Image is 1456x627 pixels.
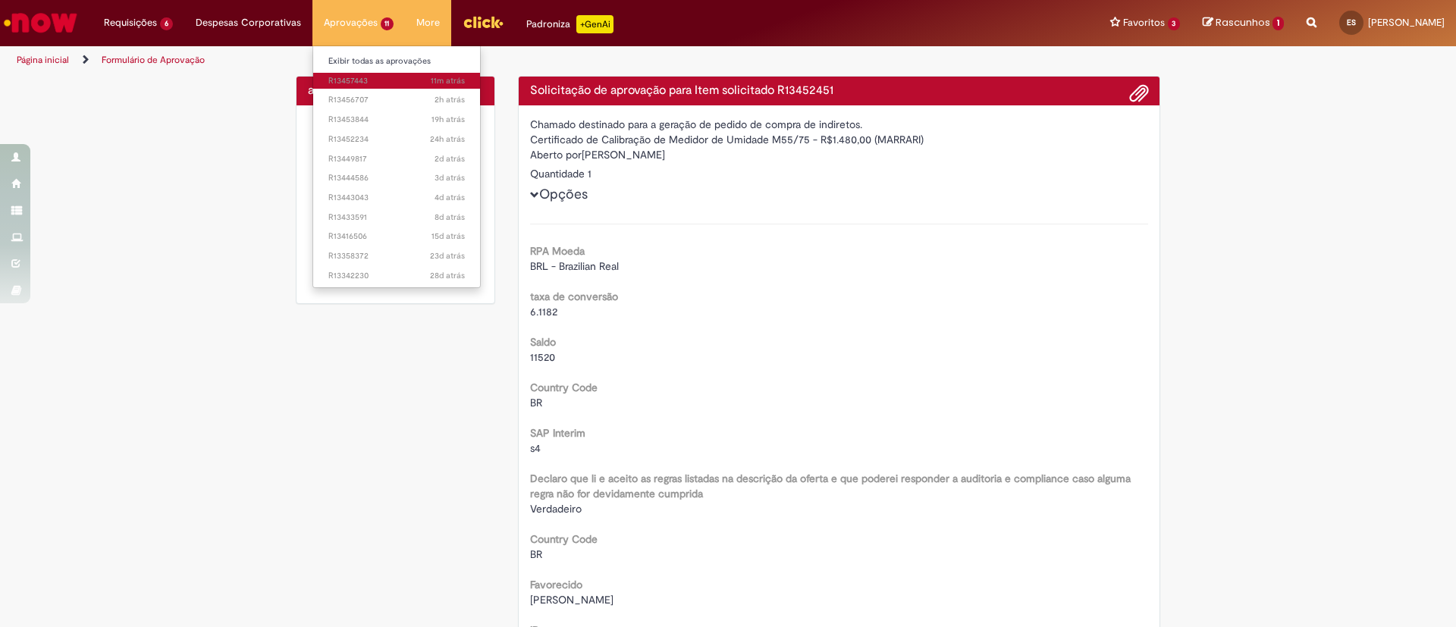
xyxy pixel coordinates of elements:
[313,131,481,148] a: Aberto R13452234 :
[104,15,157,30] span: Requisições
[313,151,481,168] a: Aberto R13449817 :
[2,8,80,38] img: ServiceNow
[328,250,466,262] span: R13358372
[1168,17,1181,30] span: 3
[435,192,465,203] span: 4d atrás
[313,73,481,89] a: Aberto R13457443 :
[435,94,465,105] span: 2h atrás
[435,172,465,183] span: 3d atrás
[530,350,555,364] span: 11520
[313,170,481,187] a: Aberto R13444586 :
[430,270,465,281] time: 31/07/2025 15:25:55
[530,132,1149,147] div: Certificado de Calibração de Medidor de Umidade M55/75 - R$1.480,00 (MARRARI)
[435,192,465,203] time: 25/08/2025 09:32:48
[530,84,1149,98] h4: Solicitação de aprovação para Item solicitado R13452451
[328,114,466,126] span: R13453844
[530,502,582,516] span: Verdadeiro
[312,45,482,288] ul: Aprovações
[431,230,465,242] time: 14/08/2025 09:36:37
[435,153,465,165] span: 2d atrás
[313,248,481,265] a: Aberto R13358372 :
[308,117,483,292] img: sucesso_1.gif
[430,133,465,145] span: 24h atrás
[435,94,465,105] time: 28/08/2025 10:33:48
[328,153,466,165] span: R13449817
[530,305,557,318] span: 6.1182
[313,190,481,206] a: Aberto R13443043 :
[530,396,542,409] span: BR
[328,230,466,243] span: R13416506
[431,114,465,125] span: 19h atrás
[530,578,582,591] b: Favorecido
[1347,17,1356,27] span: ES
[576,15,613,33] p: +GenAi
[530,532,598,546] b: Country Code
[430,270,465,281] span: 28d atrás
[435,172,465,183] time: 25/08/2025 14:29:03
[313,228,481,245] a: Aberto R13416506 :
[313,92,481,108] a: Aberto R13456707 :
[1203,16,1284,30] a: Rascunhos
[530,259,619,273] span: BRL - Brazilian Real
[530,244,585,258] b: RPA Moeda
[530,290,618,303] b: taxa de conversão
[416,15,440,30] span: More
[313,209,481,226] a: Aberto R13433591 :
[17,54,69,66] a: Página inicial
[431,75,465,86] time: 28/08/2025 11:58:00
[463,11,504,33] img: click_logo_yellow_360x200.png
[328,192,466,204] span: R13443043
[526,15,613,33] div: Padroniza
[530,472,1131,500] b: Declaro que li e aceito as regras listadas na descrição da oferta e que poderei responder a audit...
[328,212,466,224] span: R13433591
[313,268,481,284] a: Aberto R13342230 :
[530,117,1149,132] div: Chamado destinado para a geração de pedido de compra de indiretos.
[430,133,465,145] time: 27/08/2025 12:33:41
[1368,16,1445,29] span: [PERSON_NAME]
[308,84,483,98] h4: aprovado
[530,426,585,440] b: SAP Interim
[328,133,466,146] span: R13452234
[431,75,465,86] span: 11m atrás
[530,547,542,561] span: BR
[196,15,301,30] span: Despesas Corporativas
[530,147,582,162] label: Aberto por
[530,441,541,455] span: s4
[160,17,173,30] span: 6
[430,250,465,262] span: 23d atrás
[102,54,205,66] a: Formulário de Aprovação
[313,53,481,70] a: Exibir todas as aprovações
[11,46,959,74] ul: Trilhas de página
[328,172,466,184] span: R13444586
[430,250,465,262] time: 06/08/2025 09:50:49
[1216,15,1270,30] span: Rascunhos
[324,15,378,30] span: Aprovações
[381,17,394,30] span: 11
[328,270,466,282] span: R13342230
[328,94,466,106] span: R13456707
[530,381,598,394] b: Country Code
[1123,15,1165,30] span: Favoritos
[328,75,466,87] span: R13457443
[1272,17,1284,30] span: 1
[530,147,1149,166] div: [PERSON_NAME]
[431,230,465,242] span: 15d atrás
[313,111,481,128] a: Aberto R13453844 :
[435,212,465,223] span: 8d atrás
[530,593,613,607] span: [PERSON_NAME]
[431,114,465,125] time: 27/08/2025 17:13:27
[530,166,1149,181] div: Quantidade 1
[530,335,556,349] b: Saldo
[435,153,465,165] time: 26/08/2025 17:05:22
[435,212,465,223] time: 20/08/2025 16:44:27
